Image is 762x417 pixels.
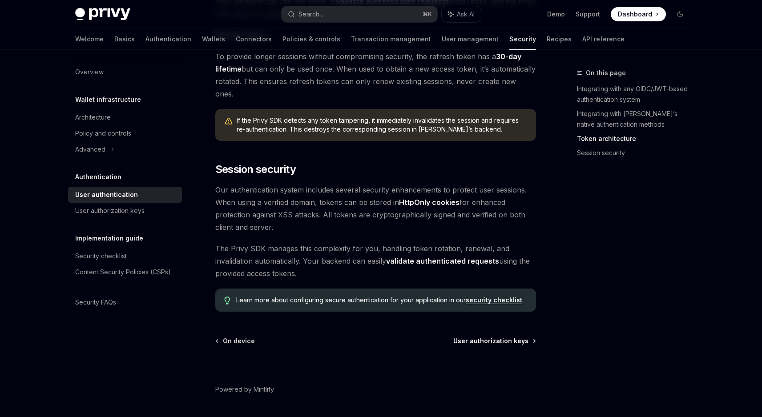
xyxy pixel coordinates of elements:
[547,10,565,19] a: Demo
[547,28,572,50] a: Recipes
[215,162,296,176] span: Session security
[75,233,143,244] h5: Implementation guide
[423,11,432,18] span: ⌘ K
[282,6,437,22] button: Search...⌘K
[237,116,527,134] span: If the Privy SDK detects any token tampering, it immediately invalidates the session and requires...
[224,297,230,305] svg: Tip
[236,28,272,50] a: Connectors
[577,82,694,107] a: Integrating with any OIDC/JWT-based authentication system
[224,117,233,126] svg: Warning
[68,248,182,264] a: Security checklist
[215,184,536,233] span: Our authentication system includes several security enhancements to protect user sessions. When u...
[215,52,521,73] strong: 30-day lifetime
[75,205,145,216] div: User authorization keys
[75,144,105,155] div: Advanced
[75,297,116,308] div: Security FAQs
[576,10,600,19] a: Support
[466,296,522,304] a: security checklist
[215,50,536,100] span: To provide longer sessions without compromising security, the refresh token has a but can only be...
[386,257,499,266] a: validate authenticated requests
[509,28,536,50] a: Security
[223,337,255,345] span: On device
[215,385,274,394] a: Powered by Mintlify
[68,203,182,219] a: User authorization keys
[68,264,182,280] a: Content Security Policies (CSPs)
[399,198,460,207] strong: HttpOnly cookies
[75,172,121,182] h5: Authentication
[68,109,182,125] a: Architecture
[75,251,127,261] div: Security checklist
[582,28,625,50] a: API reference
[618,10,652,19] span: Dashboard
[457,10,475,19] span: Ask AI
[68,187,182,203] a: User authentication
[68,294,182,310] a: Security FAQs
[75,67,104,77] div: Overview
[611,7,666,21] a: Dashboard
[236,296,527,305] span: Learn more about configuring secure authentication for your application in our .
[351,28,431,50] a: Transaction management
[75,267,171,277] div: Content Security Policies (CSPs)
[577,107,694,132] a: Integrating with [PERSON_NAME]’s native authentication methods
[75,94,141,105] h5: Wallet infrastructure
[75,189,138,200] div: User authentication
[114,28,135,50] a: Basics
[215,242,536,280] span: The Privy SDK manages this complexity for you, handling token rotation, renewal, and invalidation...
[75,128,131,139] div: Policy and controls
[68,64,182,80] a: Overview
[586,68,626,78] span: On this page
[145,28,191,50] a: Authentication
[75,8,130,20] img: dark logo
[453,337,535,345] a: User authorization keys
[75,112,111,123] div: Architecture
[442,28,499,50] a: User management
[577,132,694,146] a: Token architecture
[282,28,340,50] a: Policies & controls
[202,28,225,50] a: Wallets
[216,337,255,345] a: On device
[298,9,323,20] div: Search...
[75,28,104,50] a: Welcome
[673,7,687,21] button: Toggle dark mode
[577,146,694,160] a: Session security
[68,125,182,141] a: Policy and controls
[442,6,481,22] button: Ask AI
[453,337,528,345] span: User authorization keys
